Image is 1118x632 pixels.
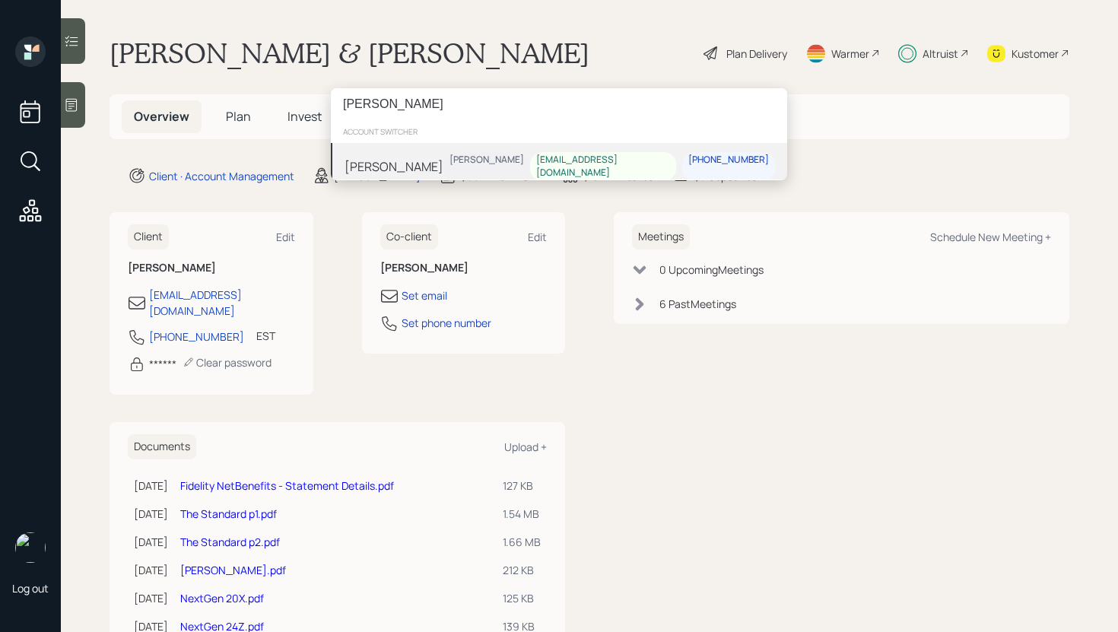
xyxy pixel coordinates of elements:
div: [EMAIL_ADDRESS][DOMAIN_NAME] [536,154,670,179]
div: [PERSON_NAME] [345,157,443,176]
div: [PHONE_NUMBER] [688,154,769,167]
input: Type a command or search… [331,88,787,120]
div: account switcher [331,120,787,143]
div: [PERSON_NAME] [449,154,524,167]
